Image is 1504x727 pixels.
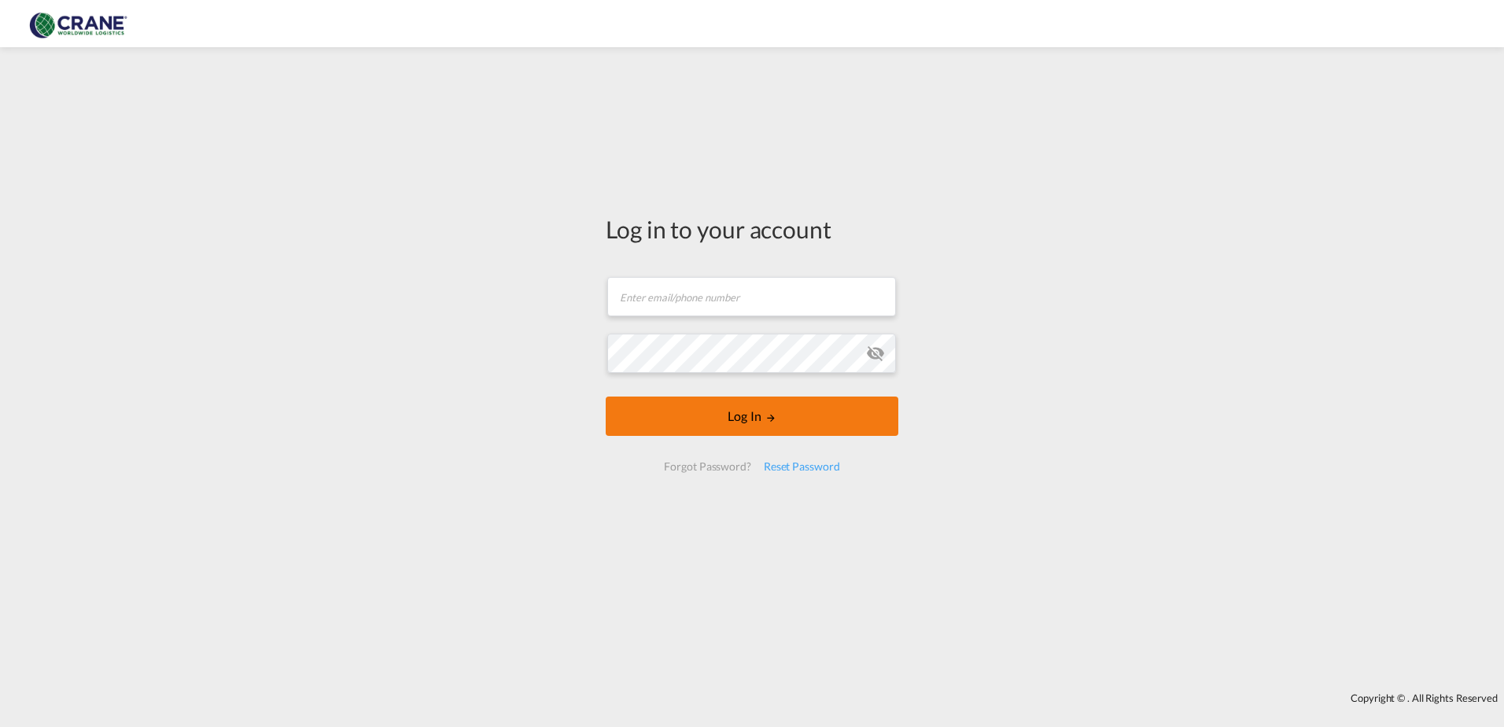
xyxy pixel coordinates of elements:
[758,452,846,481] div: Reset Password
[606,212,898,245] div: Log in to your account
[866,344,885,363] md-icon: icon-eye-off
[607,277,896,316] input: Enter email/phone number
[24,6,130,42] img: 374de710c13411efa3da03fd754f1635.jpg
[606,397,898,436] button: LOGIN
[658,452,757,481] div: Forgot Password?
